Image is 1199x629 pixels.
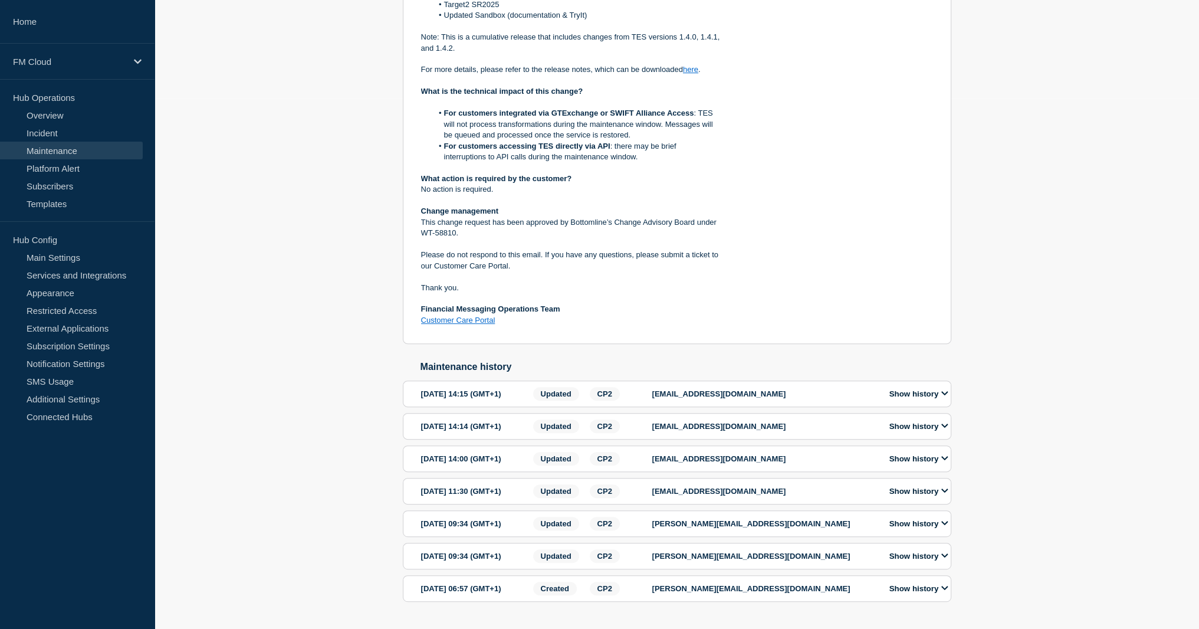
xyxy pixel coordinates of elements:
[652,584,876,593] p: [PERSON_NAME][EMAIL_ADDRESS][DOMAIN_NAME]
[652,389,876,398] p: [EMAIL_ADDRESS][DOMAIN_NAME]
[421,484,530,498] div: [DATE] 11:30 (GMT+1)
[652,519,876,528] p: [PERSON_NAME][EMAIL_ADDRESS][DOMAIN_NAME]
[421,387,530,401] div: [DATE] 14:15 (GMT+1)
[421,316,495,325] a: Customer Care Portal
[590,387,620,401] span: CP2
[886,389,952,399] button: Show history
[652,422,876,431] p: [EMAIL_ADDRESS][DOMAIN_NAME]
[590,452,620,466] span: CP2
[590,484,620,498] span: CP2
[652,487,876,496] p: [EMAIL_ADDRESS][DOMAIN_NAME]
[590,517,620,530] span: CP2
[421,64,725,75] p: For more details, please refer to the release notes, which can be downloaded .
[444,142,610,150] strong: For customers accessing TES directly via API
[590,582,620,595] span: CP2
[886,454,952,464] button: Show history
[421,250,725,271] p: Please do not respond to this email. If you have any questions, please submit a ticket to our Cus...
[533,517,579,530] span: Updated
[13,57,126,67] p: FM Cloud
[533,484,579,498] span: Updated
[886,519,952,529] button: Show history
[444,109,694,117] strong: For customers integrated via GTExchange or SWIFT Alliance Access
[421,304,560,313] strong: Financial Messaging Operations Team
[421,452,530,466] div: [DATE] 14:00 (GMT+1)
[421,32,725,54] p: Note: This is a cumulative release that includes changes from TES versions 1.4.0, 1.4.1, and 1.4.2.
[533,387,579,401] span: Updated
[421,549,530,563] div: [DATE] 09:34 (GMT+1)
[421,217,725,239] p: This change request has been approved by Bottomline’s Change Advisory Board under WT-58810.
[421,420,530,433] div: [DATE] 14:14 (GMT+1)
[533,549,579,563] span: Updated
[533,582,577,595] span: Created
[533,420,579,433] span: Updated
[421,582,530,595] div: [DATE] 06:57 (GMT+1)
[421,184,725,195] p: No action is required.
[886,486,952,496] button: Show history
[590,420,620,433] span: CP2
[590,549,620,563] span: CP2
[432,141,725,163] li: : there may be brief interruptions to API calls during the maintenance window.
[683,65,698,74] a: here
[421,207,498,215] strong: Change management
[421,174,572,183] strong: What action is required by the customer?
[886,421,952,431] button: Show history
[886,584,952,594] button: Show history
[652,454,876,463] p: [EMAIL_ADDRESS][DOMAIN_NAME]
[432,108,725,140] li: : TES will not process transformations during the maintenance window. Messages will be queued and...
[421,362,951,372] h2: Maintenance history
[421,517,530,530] div: [DATE] 09:34 (GMT+1)
[432,10,725,21] li: Updated Sandbox (documentation & TryIt)
[886,551,952,561] button: Show history
[533,452,579,466] span: Updated
[421,283,725,293] p: Thank you.
[421,87,583,96] strong: What is the technical impact of this change?
[652,552,876,561] p: [PERSON_NAME][EMAIL_ADDRESS][DOMAIN_NAME]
